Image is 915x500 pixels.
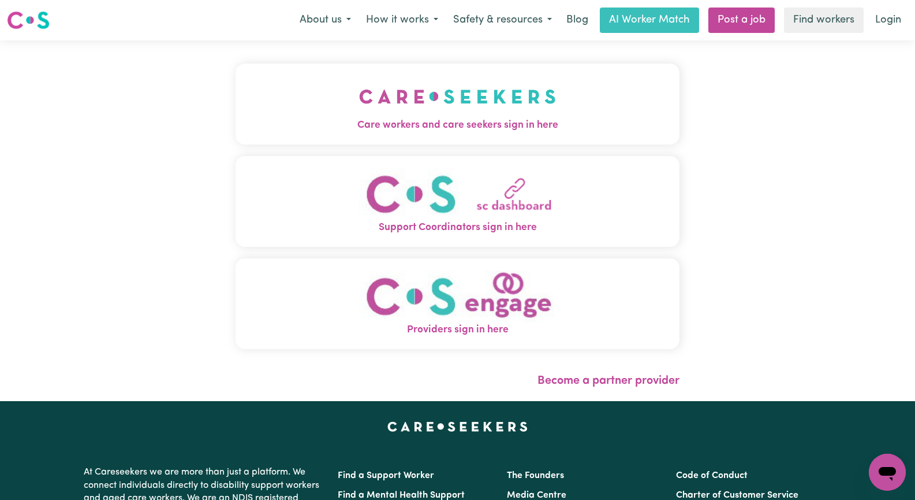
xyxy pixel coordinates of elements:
[600,8,699,33] a: AI Worker Match
[236,220,679,235] span: Support Coordinators sign in here
[676,471,748,480] a: Code of Conduct
[236,323,679,338] span: Providers sign in here
[868,8,908,33] a: Login
[869,454,906,491] iframe: Button to launch messaging window
[708,8,775,33] a: Post a job
[338,471,434,480] a: Find a Support Worker
[507,491,566,500] a: Media Centre
[236,64,679,145] button: Care workers and care seekers sign in here
[7,10,50,31] img: Careseekers logo
[292,8,358,32] button: About us
[7,7,50,34] a: Careseekers logo
[236,258,679,349] button: Providers sign in here
[537,375,679,387] a: Become a partner provider
[676,491,798,500] a: Charter of Customer Service
[446,8,559,32] button: Safety & resources
[236,156,679,247] button: Support Coordinators sign in here
[784,8,864,33] a: Find workers
[236,118,679,133] span: Care workers and care seekers sign in here
[507,471,564,480] a: The Founders
[387,422,528,431] a: Careseekers home page
[358,8,446,32] button: How it works
[559,8,595,33] a: Blog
